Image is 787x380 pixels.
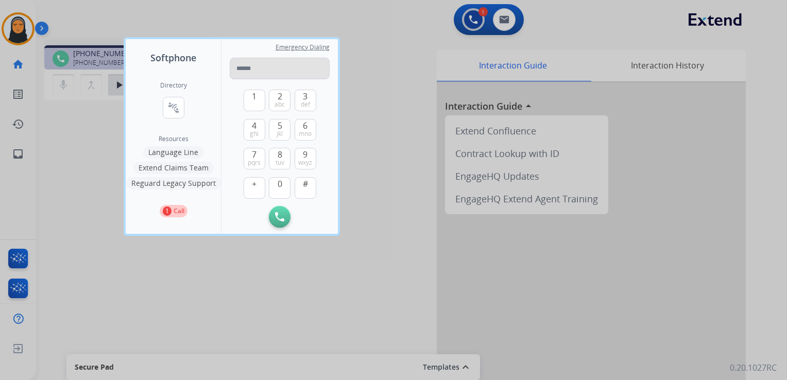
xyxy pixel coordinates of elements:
button: + [244,177,265,199]
button: 5jkl [269,119,290,141]
span: def [301,100,310,109]
button: Reguard Legacy Support [126,177,221,189]
span: 7 [252,148,256,161]
p: 1 [163,206,172,216]
button: 1Call [160,205,187,217]
span: abc [275,100,285,109]
button: 7pqrs [244,148,265,169]
span: 3 [303,90,307,102]
span: tuv [276,159,284,167]
button: # [295,177,316,199]
img: call-button [275,212,284,221]
mat-icon: connect_without_contact [167,101,180,114]
p: Call [174,206,184,216]
button: 2abc [269,90,290,111]
button: 3def [295,90,316,111]
span: 2 [278,90,282,102]
span: 0 [278,178,282,190]
span: 5 [278,119,282,132]
span: 9 [303,148,307,161]
button: 9wxyz [295,148,316,169]
span: mno [299,130,312,138]
h2: Directory [160,81,187,90]
span: wxyz [298,159,312,167]
span: pqrs [248,159,261,167]
span: Softphone [150,50,196,65]
span: 8 [278,148,282,161]
span: # [303,178,308,190]
span: 1 [252,90,256,102]
span: 4 [252,119,256,132]
button: 0 [269,177,290,199]
button: 8tuv [269,148,290,169]
span: Emergency Dialing [276,43,330,51]
span: Resources [159,135,189,143]
span: jkl [277,130,283,138]
p: 0.20.1027RC [730,361,777,374]
span: ghi [250,130,259,138]
button: Language Line [143,146,203,159]
span: 6 [303,119,307,132]
button: Extend Claims Team [133,162,214,174]
button: 1 [244,90,265,111]
button: 6mno [295,119,316,141]
span: + [252,178,256,190]
button: 4ghi [244,119,265,141]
